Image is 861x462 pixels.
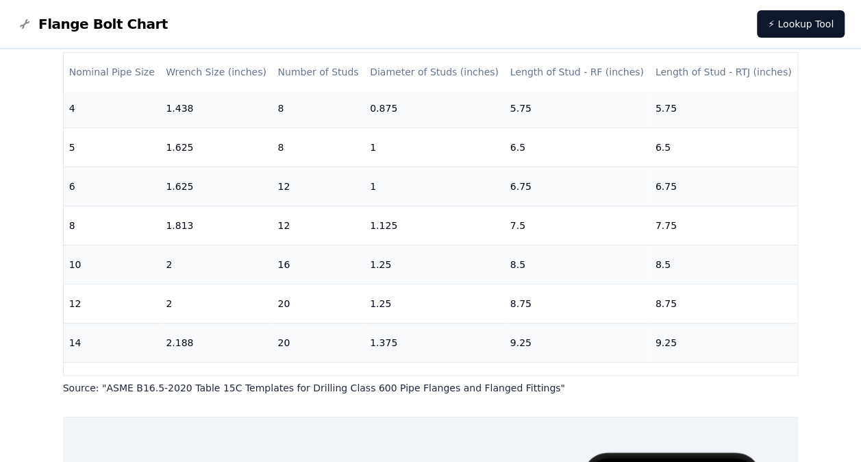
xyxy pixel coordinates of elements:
th: Number of Studs [272,53,364,92]
td: 12 [272,206,364,245]
td: 9.25 [650,323,798,362]
td: 2 [160,245,272,284]
td: 8 [272,88,364,127]
td: 1.25 [364,284,505,323]
td: 8.75 [505,284,650,323]
td: 8 [272,127,364,167]
td: 4 [64,88,161,127]
td: 12 [272,167,364,206]
p: Source: " ASME B16.5-2020 Table 15C Templates for Drilling Class 600 Pipe Flanges and Flanged Fit... [63,381,799,395]
th: Nominal Pipe Size [64,53,161,92]
td: 12 [64,284,161,323]
td: 1 [364,127,505,167]
td: 1 [364,167,505,206]
td: 2 [160,284,272,323]
img: Flange Bolt Chart Logo [16,16,33,32]
th: Diameter of Studs (inches) [364,53,505,92]
td: 7.75 [650,206,798,245]
td: 20 [272,284,364,323]
td: 8.5 [505,245,650,284]
td: 14 [64,323,161,362]
td: 20 [272,323,364,362]
td: 5 [64,127,161,167]
a: ⚡ Lookup Tool [757,10,845,38]
th: Length of Stud - RF (inches) [505,53,650,92]
td: 10 [650,362,798,401]
td: 1.813 [160,206,272,245]
td: 16 [272,245,364,284]
td: 2.188 [160,323,272,362]
td: 1.625 [160,167,272,206]
td: 6 [64,167,161,206]
td: 5.75 [505,88,650,127]
td: 10 [64,245,161,284]
td: 9.25 [505,323,650,362]
td: 6.5 [650,127,798,167]
td: 2.375 [160,362,272,401]
td: 10 [505,362,650,401]
td: 16 [64,362,161,401]
td: 1.125 [364,206,505,245]
th: Wrench Size (inches) [160,53,272,92]
td: 5.75 [650,88,798,127]
span: Flange Bolt Chart [38,14,168,34]
td: 1.5 [364,362,505,401]
td: 7.5 [505,206,650,245]
td: 8 [64,206,161,245]
td: 1.25 [364,245,505,284]
td: 6.5 [505,127,650,167]
td: 1.438 [160,88,272,127]
td: 1.375 [364,323,505,362]
td: 6.75 [505,167,650,206]
td: 20 [272,362,364,401]
td: 8.75 [650,284,798,323]
td: 0.875 [364,88,505,127]
a: Flange Bolt Chart LogoFlange Bolt Chart [16,14,168,34]
td: 6.75 [650,167,798,206]
td: 8.5 [650,245,798,284]
th: Length of Stud - RTJ (inches) [650,53,798,92]
td: 1.625 [160,127,272,167]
